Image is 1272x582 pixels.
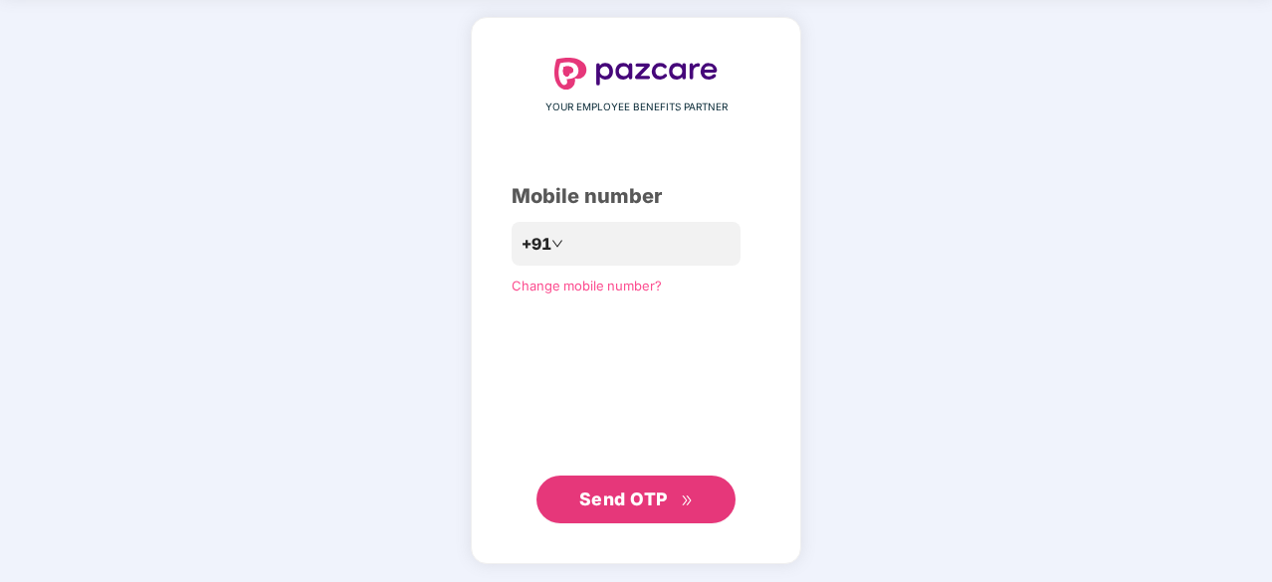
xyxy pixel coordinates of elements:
span: Send OTP [579,488,668,509]
span: YOUR EMPLOYEE BENEFITS PARTNER [545,99,728,115]
span: down [551,238,563,250]
a: Change mobile number? [512,278,662,293]
span: double-right [681,494,694,507]
div: Mobile number [512,181,760,212]
button: Send OTPdouble-right [536,476,736,523]
span: +91 [522,232,551,257]
img: logo [554,58,718,90]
